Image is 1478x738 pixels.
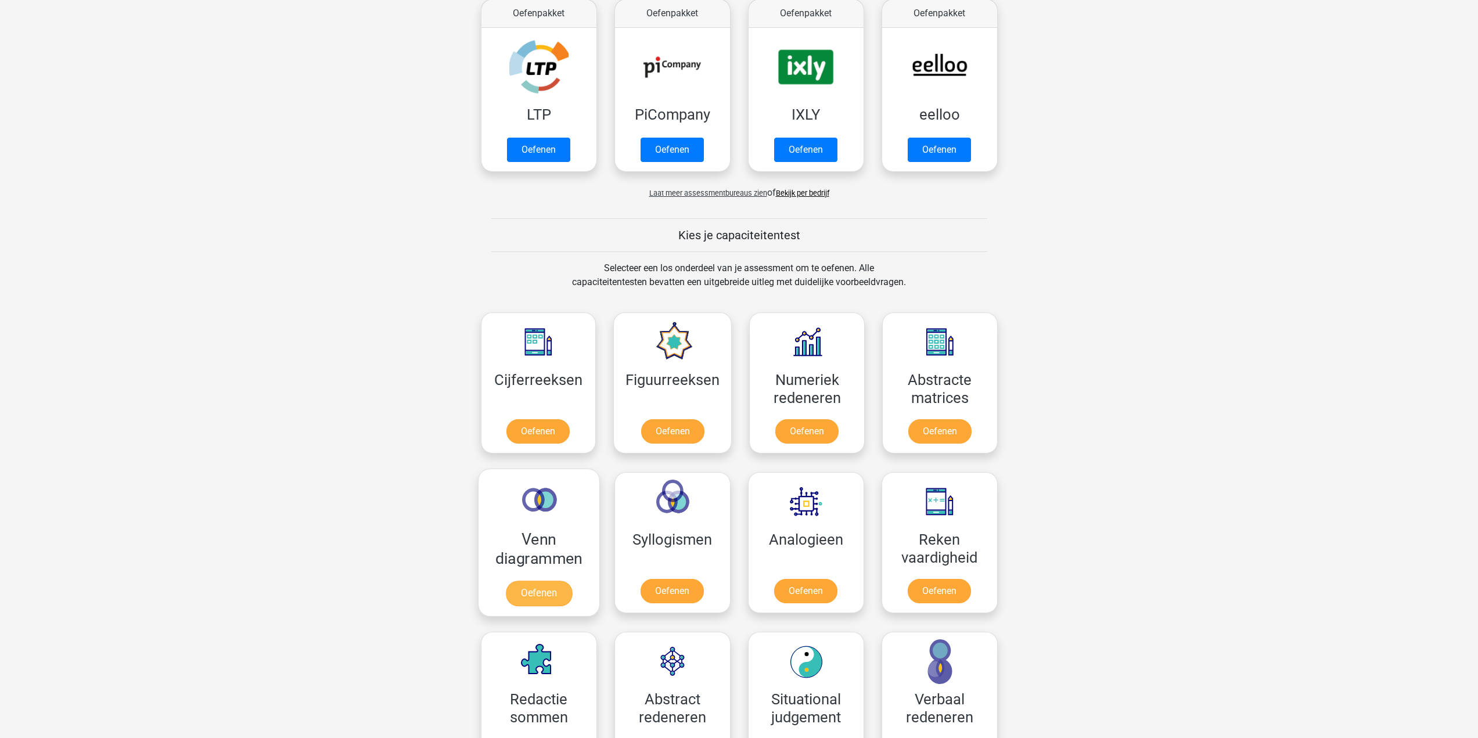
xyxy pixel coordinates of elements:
[908,579,971,603] a: Oefenen
[561,261,917,303] div: Selecteer een los onderdeel van je assessment om te oefenen. Alle capaciteitentesten bevatten een...
[908,419,972,444] a: Oefenen
[491,228,987,242] h5: Kies je capaciteitentest
[506,419,570,444] a: Oefenen
[641,419,704,444] a: Oefenen
[641,579,704,603] a: Oefenen
[774,138,837,162] a: Oefenen
[775,419,839,444] a: Oefenen
[472,177,1006,200] div: of
[774,579,837,603] a: Oefenen
[641,138,704,162] a: Oefenen
[507,138,570,162] a: Oefenen
[908,138,971,162] a: Oefenen
[649,189,767,197] span: Laat meer assessmentbureaus zien
[776,189,829,197] a: Bekijk per bedrijf
[505,581,571,606] a: Oefenen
